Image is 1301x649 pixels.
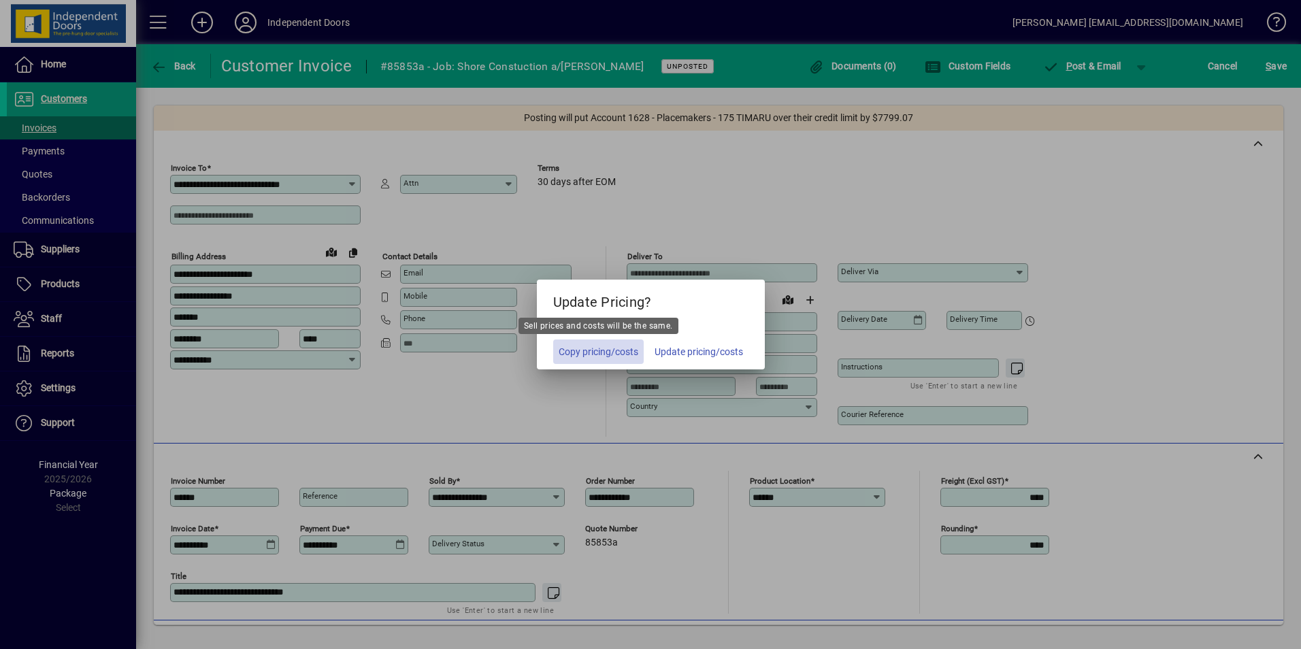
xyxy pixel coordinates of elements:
span: Update pricing/costs [655,345,743,359]
button: Update pricing/costs [649,339,748,364]
button: Copy pricing/costs [553,339,644,364]
div: Sell prices and costs will be the same. [518,318,678,334]
span: Copy pricing/costs [559,345,638,359]
h5: Update Pricing? [537,280,765,319]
